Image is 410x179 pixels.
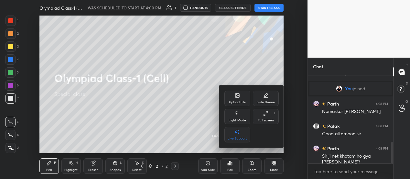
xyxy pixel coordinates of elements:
[228,137,247,140] div: Live Support
[229,101,246,104] div: Upload File
[258,119,274,122] div: Full screen
[257,101,275,104] div: Slide theme
[274,112,276,115] div: F
[229,119,246,122] div: Light Mode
